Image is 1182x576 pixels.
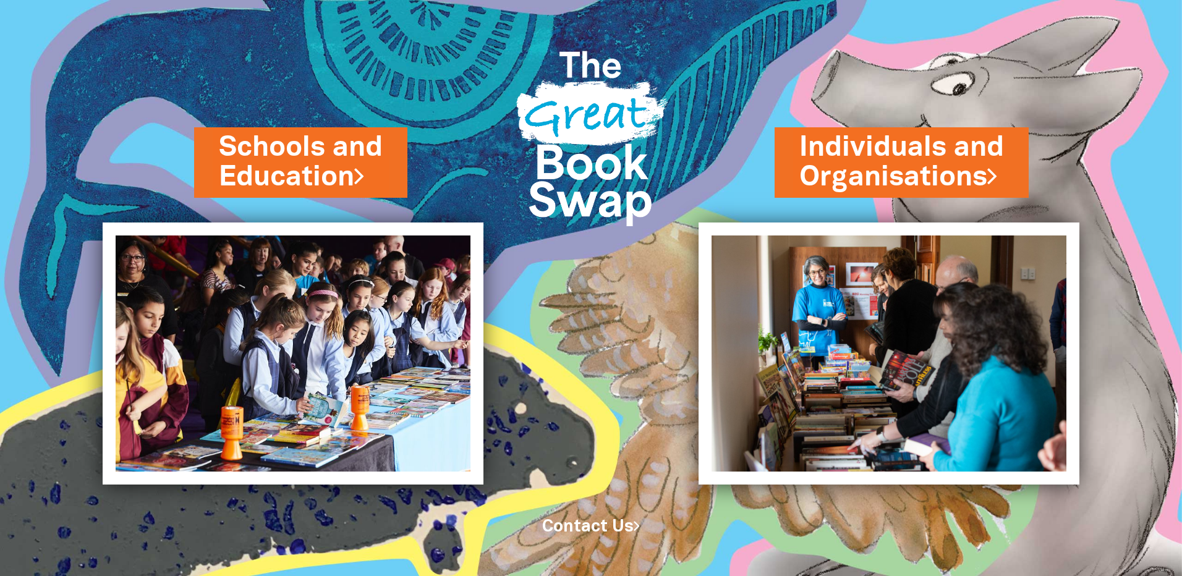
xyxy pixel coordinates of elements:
img: Schools and Education [103,222,483,485]
a: Contact Us [542,519,640,535]
a: Schools andEducation [219,128,383,197]
img: Individuals and Organisations [699,222,1079,485]
img: Great Bookswap logo [502,15,681,252]
a: Individuals andOrganisations [799,128,1004,197]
